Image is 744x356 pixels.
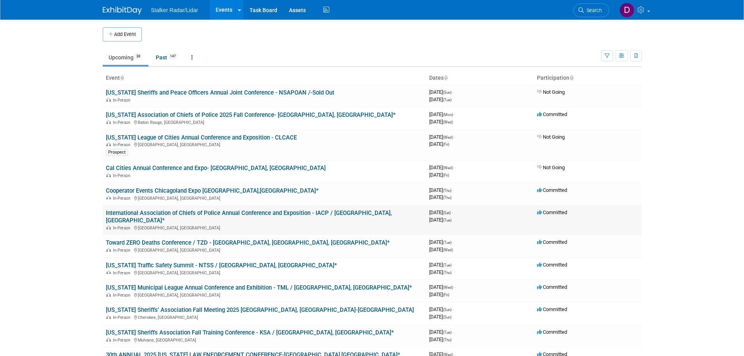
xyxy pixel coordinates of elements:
[443,240,451,245] span: (Tue)
[103,7,142,14] img: ExhibitDay
[443,142,449,147] span: (Fri)
[134,54,143,59] span: 38
[113,248,133,253] span: In-Person
[106,314,423,320] div: Cherokee, [GEOGRAPHIC_DATA]
[106,262,337,269] a: [US_STATE] Traffic Safety Summit - NTSS / [GEOGRAPHIC_DATA], [GEOGRAPHIC_DATA]*
[537,111,567,117] span: Committed
[443,338,451,342] span: (Thu)
[454,165,455,170] span: -
[429,134,455,140] span: [DATE]
[106,187,319,194] a: Cooperator Events Chicagoland Expo [GEOGRAPHIC_DATA],[GEOGRAPHIC_DATA]*
[443,315,451,319] span: (Sun)
[103,72,426,85] th: Event
[443,248,453,252] span: (Wed)
[443,166,453,170] span: (Wed)
[537,134,565,140] span: Not Going
[584,7,602,13] span: Search
[113,315,133,320] span: In-Person
[106,293,111,297] img: In-Person Event
[113,338,133,343] span: In-Person
[429,292,449,297] span: [DATE]
[444,75,448,81] a: Sort by Start Date
[453,89,454,95] span: -
[443,270,451,275] span: (Thu)
[113,142,133,147] span: In-Person
[443,211,451,215] span: (Sat)
[106,292,423,298] div: [GEOGRAPHIC_DATA], [GEOGRAPHIC_DATA]
[537,262,567,268] span: Committed
[453,306,454,312] span: -
[113,98,133,103] span: In-Person
[453,329,454,335] span: -
[106,248,111,252] img: In-Person Event
[106,239,390,246] a: Toward ZERO Deaths Conference / TZD - [GEOGRAPHIC_DATA], [GEOGRAPHIC_DATA], [GEOGRAPHIC_DATA]*
[429,262,454,268] span: [DATE]
[429,119,453,125] span: [DATE]
[429,306,454,312] span: [DATE]
[429,187,454,193] span: [DATE]
[106,149,128,156] div: Prospect
[443,195,451,200] span: (Thu)
[106,209,392,224] a: International Association of Chiefs of Police Annual Conference and Exposition - IACP / [GEOGRAPH...
[443,263,451,267] span: (Tue)
[429,239,454,245] span: [DATE]
[106,134,297,141] a: [US_STATE] League of Cities Annual Conference and Exposition - CLCACE
[113,225,133,231] span: In-Person
[106,269,423,275] div: [GEOGRAPHIC_DATA], [GEOGRAPHIC_DATA]
[443,135,453,140] span: (Wed)
[537,284,567,290] span: Committed
[537,209,567,215] span: Committed
[106,270,111,274] img: In-Person Event
[443,293,449,297] span: (Fri)
[429,314,451,320] span: [DATE]
[454,111,455,117] span: -
[453,187,454,193] span: -
[429,329,454,335] span: [DATE]
[537,239,567,245] span: Committed
[429,247,453,252] span: [DATE]
[106,315,111,319] img: In-Person Event
[106,338,111,342] img: In-Person Event
[443,330,451,335] span: (Tue)
[106,142,111,146] img: In-Person Event
[106,111,396,118] a: [US_STATE] Association of Chiefs of Police 2025 Fall Conference- [GEOGRAPHIC_DATA], [GEOGRAPHIC_D...
[106,119,423,125] div: Baton Rouge, [GEOGRAPHIC_DATA]
[106,225,111,229] img: In-Person Event
[106,165,326,172] a: Cal Cities Annual Conference and Expo- [GEOGRAPHIC_DATA], [GEOGRAPHIC_DATA]
[103,27,142,41] button: Add Event
[113,173,133,178] span: In-Person
[429,141,449,147] span: [DATE]
[443,285,453,290] span: (Wed)
[537,89,565,95] span: Not Going
[452,209,453,215] span: -
[443,120,453,124] span: (Wed)
[443,173,449,177] span: (Fri)
[120,75,124,81] a: Sort by Event Name
[106,247,423,253] div: [GEOGRAPHIC_DATA], [GEOGRAPHIC_DATA]
[106,306,414,313] a: [US_STATE] Sheriffs’ Association Fall Meeting 2025 [GEOGRAPHIC_DATA], [GEOGRAPHIC_DATA]-[GEOGRAPH...
[106,224,423,231] div: [GEOGRAPHIC_DATA], [GEOGRAPHIC_DATA]
[429,284,455,290] span: [DATE]
[113,270,133,275] span: In-Person
[113,196,133,201] span: In-Person
[429,165,455,170] span: [DATE]
[454,284,455,290] span: -
[106,195,423,201] div: [GEOGRAPHIC_DATA], [GEOGRAPHIC_DATA]
[443,113,453,117] span: (Mon)
[106,336,423,343] div: Mulvane, [GEOGRAPHIC_DATA]
[619,3,634,18] img: Don Horen
[113,120,133,125] span: In-Person
[106,120,111,124] img: In-Person Event
[443,218,451,222] span: (Tue)
[106,89,334,96] a: [US_STATE] Sheriffs and Peace Officers Annual Joint Conference - NSAPOAN /-Sold Out
[443,98,451,102] span: (Tue)
[534,72,642,85] th: Participation
[150,50,184,65] a: Past147
[429,336,451,342] span: [DATE]
[429,217,451,223] span: [DATE]
[429,209,453,215] span: [DATE]
[429,89,454,95] span: [DATE]
[537,165,565,170] span: Not Going
[537,306,567,312] span: Committed
[106,284,412,291] a: [US_STATE] Municipal League Annual Conference and Exhibition - TML / [GEOGRAPHIC_DATA], [GEOGRAPH...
